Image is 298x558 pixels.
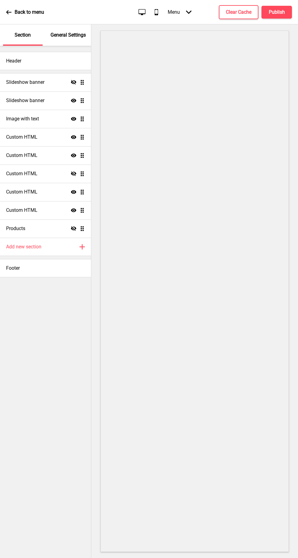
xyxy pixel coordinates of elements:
[6,4,44,20] a: Back to menu
[162,3,198,21] div: Menu
[6,58,21,64] h4: Header
[6,170,37,177] h4: Custom HTML
[6,207,37,214] h4: Custom HTML
[219,5,258,19] button: Clear Cache
[6,265,20,272] h4: Footer
[6,189,37,195] h4: Custom HTML
[226,9,251,16] h4: Clear Cache
[51,32,86,38] p: General Settings
[269,9,285,16] h4: Publish
[6,225,25,232] h4: Products
[6,243,41,250] h4: Add new section
[261,6,292,19] button: Publish
[6,152,37,159] h4: Custom HTML
[6,134,37,140] h4: Custom HTML
[6,97,44,104] h4: Slideshow banner
[15,9,44,16] p: Back to menu
[15,32,31,38] p: Section
[6,79,44,86] h4: Slideshow banner
[6,116,39,122] h4: Image with text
